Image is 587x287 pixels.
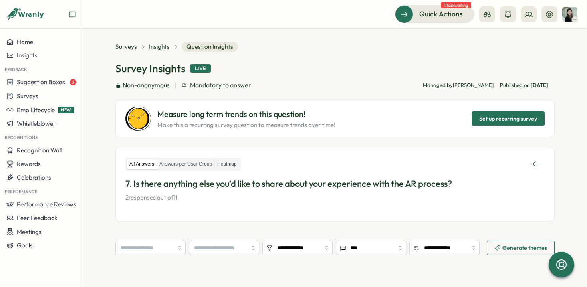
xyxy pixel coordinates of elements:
span: Generate themes [502,245,547,251]
label: Heatmap [215,159,239,169]
a: Insights [149,42,170,51]
h1: Survey Insights [115,61,185,75]
span: Emp Lifecycle [17,106,55,114]
span: 1 task waiting [441,2,471,8]
span: Mandatory to answer [190,80,251,90]
img: Adela Stepanovska [562,7,577,22]
button: Set up recurring survey [472,111,545,126]
span: Performance Reviews [17,200,76,208]
span: NEW [58,107,74,113]
span: [PERSON_NAME] [453,82,494,88]
span: Peer Feedback [17,214,58,222]
span: Published on [500,82,548,89]
span: Recognition Wall [17,146,62,154]
p: Make this a recurring survey question to measure trends over time! [157,121,335,129]
span: Surveys [17,92,38,100]
button: Generate themes [487,241,555,255]
span: Non-anonymous [123,80,170,90]
span: Whistleblower [17,120,56,127]
p: Managed by [423,82,494,89]
span: Question Insights [182,42,238,52]
span: Set up recurring survey [479,112,537,125]
p: 2 responses out of 11 [125,193,545,202]
p: 7. Is there anything else you’d like to share about your experience with the AR process? [125,178,545,190]
label: All Answers [127,159,157,169]
span: Meetings [17,228,42,236]
label: Answers per User Group [157,159,214,169]
span: Rewards [17,160,41,168]
button: Expand sidebar [68,10,76,18]
p: Measure long term trends on this question! [157,108,335,121]
span: [DATE] [531,82,548,88]
span: Goals [17,241,33,249]
button: Quick Actions [395,5,474,23]
div: Live [190,64,211,73]
a: Surveys [115,42,137,51]
span: Celebrations [17,174,51,181]
span: 3 [70,79,76,85]
span: Suggestion Boxes [17,78,65,86]
span: Quick Actions [419,9,463,19]
span: Insights [17,51,38,59]
span: Home [17,38,33,46]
